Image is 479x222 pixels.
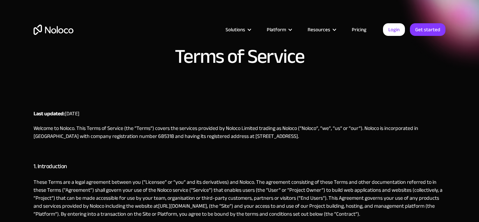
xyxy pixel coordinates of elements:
div: Platform [267,25,286,34]
div: Resources [299,25,343,34]
p: [DATE] [34,110,445,118]
a: [URL][DOMAIN_NAME] [158,201,207,211]
a: home [34,25,73,35]
div: Resources [308,25,330,34]
div: Solutions [217,25,258,34]
h3: 1. Introduction [34,162,445,171]
div: Platform [258,25,299,34]
p: ‍ [34,147,445,155]
p: These Terms are a legal agreement between you (“Licensee” or “you” and its derivatives) and Noloc... [34,178,445,218]
strong: Last updated: [34,109,65,119]
div: Solutions [226,25,245,34]
a: Get started [410,23,445,36]
a: Login [383,23,405,36]
p: Welcome to Noloco. This Terms of Service (the “Terms”) covers the services provided by Noloco Lim... [34,124,445,140]
a: Pricing [343,25,375,34]
h1: Terms of Service [175,47,304,66]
